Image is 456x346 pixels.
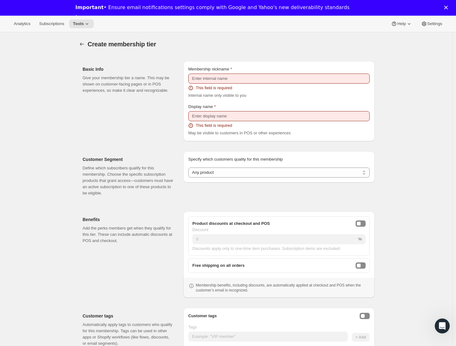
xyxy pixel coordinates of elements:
h2: Customer tags [83,313,173,319]
button: onlineDiscountEnabled [356,220,366,227]
span: Product discounts at checkout and POS [192,220,270,227]
div: Close [444,6,450,9]
input: Example: "VIP member" [188,332,348,342]
input: Enter internal name [188,74,370,84]
span: Subscriptions [39,21,64,26]
span: Tags [188,325,197,329]
p: Give your membership tier a name. This may be shown on customer-facing pages or in POS experience... [83,75,173,94]
p: Membership benefits, including discounts, are automatically applied at checkout and POS when the ... [196,283,370,293]
button: Settings [417,19,446,28]
span: May be visible to customers in POS or other experiences [188,131,291,135]
span: Tools [73,21,84,26]
button: Memberships [78,40,86,49]
input: Enter display name [188,111,370,121]
button: Analytics [10,19,34,28]
p: Specify which customers quality for this membership [188,156,370,163]
span: % [358,237,362,241]
a: Learn more [75,14,108,21]
span: Create membership tier [88,41,156,48]
span: Help [397,21,406,26]
div: • Ensure email notifications settings comply with Google and Yahoo's new deliverability standards [75,4,350,11]
span: Analytics [14,21,30,26]
span: Discounts apply only to one-time item purchases. Subscription items are excluded. [192,246,341,251]
span: Discount [192,227,208,232]
p: Define which subscribers qualify for this membership. Choose the specific subscription products t... [83,165,173,196]
span: Free shipping on all orders [192,262,245,269]
button: Tools [69,19,94,28]
p: Add the perks members get when they qualify for this tier. These can include automatic discounts ... [83,225,173,244]
h2: Benefits [83,216,173,223]
iframe: Intercom live chat [435,318,450,333]
h2: Basic Info [83,66,173,72]
h3: Customer tags [188,313,217,319]
button: Enable customer tags [360,313,370,319]
span: Internal name only visible to you [188,93,246,98]
span: This field is required [196,85,232,91]
span: Membership nickname [188,67,229,71]
button: Help [387,19,416,28]
button: freeShippingEnabled [356,262,366,269]
h2: Customer Segment [83,156,173,163]
span: Display name [188,104,213,109]
b: Important [75,4,104,10]
button: Subscriptions [35,19,68,28]
span: Settings [427,21,442,26]
span: This field is required [196,122,232,129]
